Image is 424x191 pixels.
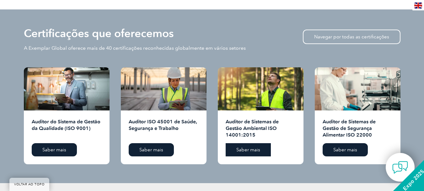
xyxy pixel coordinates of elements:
font: Auditor de Sistemas de Gestão Ambiental ISO 14001:2015 [226,119,279,138]
font: Auditor do Sistema de Gestão da Qualidade (ISO 9001) [32,119,100,131]
font: Certificações que oferecemos [24,27,174,40]
a: Saber mais [32,143,77,156]
img: en [414,3,422,8]
a: Navegar por todas as certificações [303,30,400,44]
a: VOLTAR AO TOPO [9,178,49,191]
img: contact-chat.png [392,160,408,175]
font: VOLTAR AO TOPO [14,183,45,186]
font: A Exemplar Global oferece mais de 40 certificações reconhecidas globalmente em vários setores [24,45,246,51]
a: Saber mais [323,143,368,156]
font: Saber mais [139,147,163,153]
font: Auditor de Sistemas de Gestão de Segurança Alimentar ISO 22000 [323,119,376,138]
font: Auditor ISO 45001 de Saúde, Segurança e Trabalho [129,119,197,131]
a: Saber mais [129,143,174,156]
a: Saber mais [226,143,271,156]
font: Saber mais [42,147,66,153]
font: Navegar por todas as certificações [314,34,389,40]
font: Saber mais [333,147,357,153]
font: Saber mais [236,147,260,153]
